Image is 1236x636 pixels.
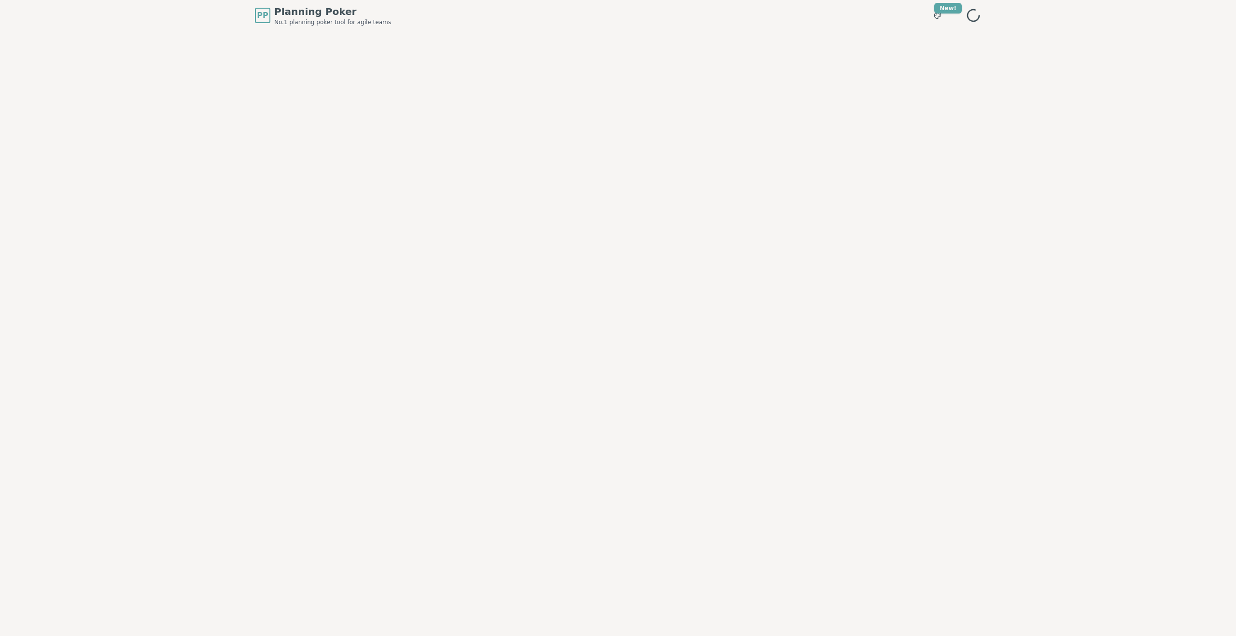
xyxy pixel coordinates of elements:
div: New! [934,3,962,14]
span: No.1 planning poker tool for agile teams [274,18,391,26]
span: Planning Poker [274,5,391,18]
a: PPPlanning PokerNo.1 planning poker tool for agile teams [255,5,391,26]
button: New! [929,7,946,24]
span: PP [257,10,268,21]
